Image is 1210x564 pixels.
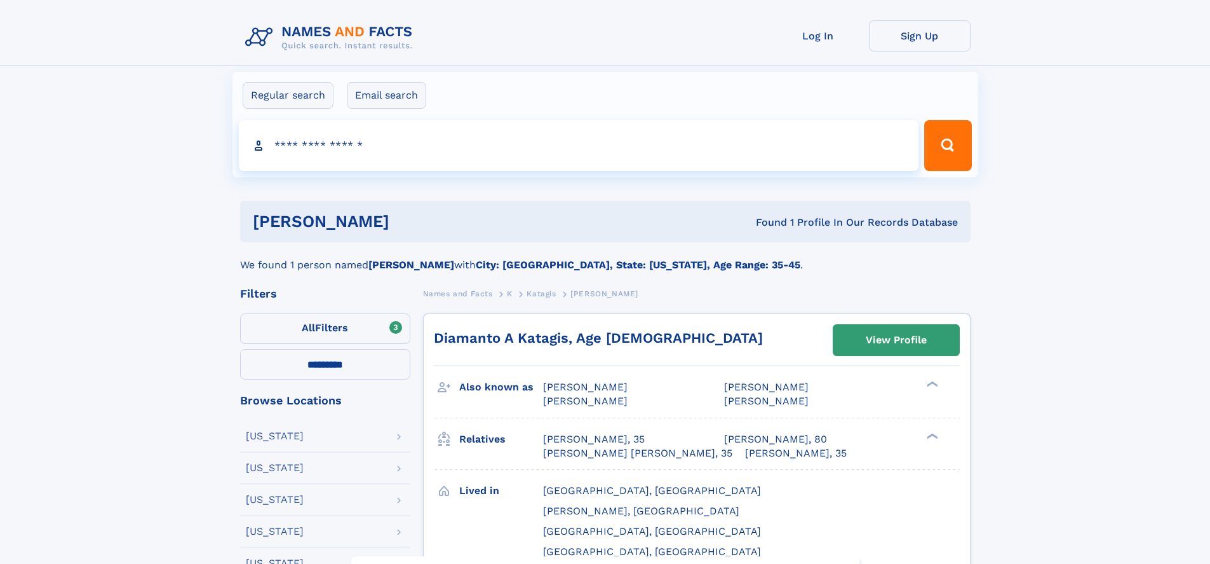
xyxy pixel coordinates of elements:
[543,381,628,393] span: [PERSON_NAME]
[724,381,809,393] span: [PERSON_NAME]
[368,259,454,271] b: [PERSON_NAME]
[347,82,426,109] label: Email search
[239,120,919,171] input: search input
[240,20,423,55] img: Logo Names and Facts
[507,285,513,301] a: K
[423,285,493,301] a: Names and Facts
[543,395,628,407] span: [PERSON_NAME]
[302,322,315,334] span: All
[246,495,304,505] div: [US_STATE]
[459,376,543,398] h3: Also known as
[866,326,927,355] div: View Profile
[869,20,971,52] a: Sign Up
[476,259,800,271] b: City: [GEOGRAPHIC_DATA], State: [US_STATE], Age Range: 35-45
[246,526,304,537] div: [US_STATE]
[543,432,645,446] a: [PERSON_NAME], 35
[459,480,543,502] h3: Lived in
[507,289,513,298] span: K
[543,446,732,460] a: [PERSON_NAME] [PERSON_NAME], 35
[240,313,410,344] label: Filters
[543,505,739,517] span: [PERSON_NAME], [GEOGRAPHIC_DATA]
[570,289,638,298] span: [PERSON_NAME]
[724,432,827,446] a: [PERSON_NAME], 80
[924,380,939,389] div: ❯
[459,429,543,450] h3: Relatives
[724,395,809,407] span: [PERSON_NAME]
[240,242,971,273] div: We found 1 person named with .
[543,546,761,558] span: [GEOGRAPHIC_DATA], [GEOGRAPHIC_DATA]
[527,289,556,298] span: Katagis
[543,485,761,497] span: [GEOGRAPHIC_DATA], [GEOGRAPHIC_DATA]
[767,20,869,52] a: Log In
[434,330,763,346] a: Diamanto A Katagis, Age [DEMOGRAPHIC_DATA]
[924,432,939,440] div: ❯
[243,82,333,109] label: Regular search
[246,463,304,473] div: [US_STATE]
[745,446,847,460] a: [PERSON_NAME], 35
[572,216,958,230] div: Found 1 Profile In Our Records Database
[527,285,556,301] a: Katagis
[924,120,971,171] button: Search Button
[833,325,959,355] a: View Profile
[240,288,410,299] div: Filters
[543,525,761,537] span: [GEOGRAPHIC_DATA], [GEOGRAPHIC_DATA]
[240,395,410,406] div: Browse Locations
[246,431,304,441] div: [US_STATE]
[253,214,573,230] h1: [PERSON_NAME]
